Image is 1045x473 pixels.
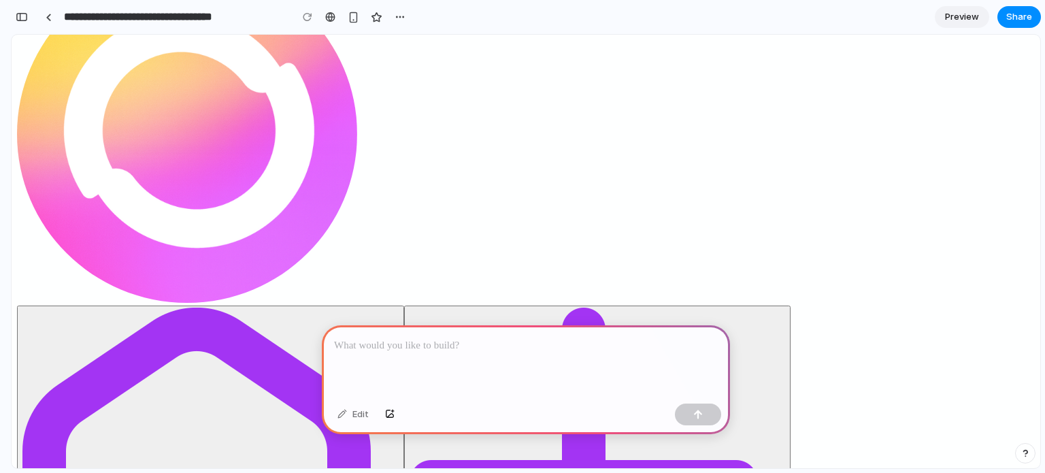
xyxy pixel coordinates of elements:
span: Preview [945,10,979,24]
button: Share [997,6,1041,28]
a: Preview [935,6,989,28]
span: Share [1006,10,1032,24]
